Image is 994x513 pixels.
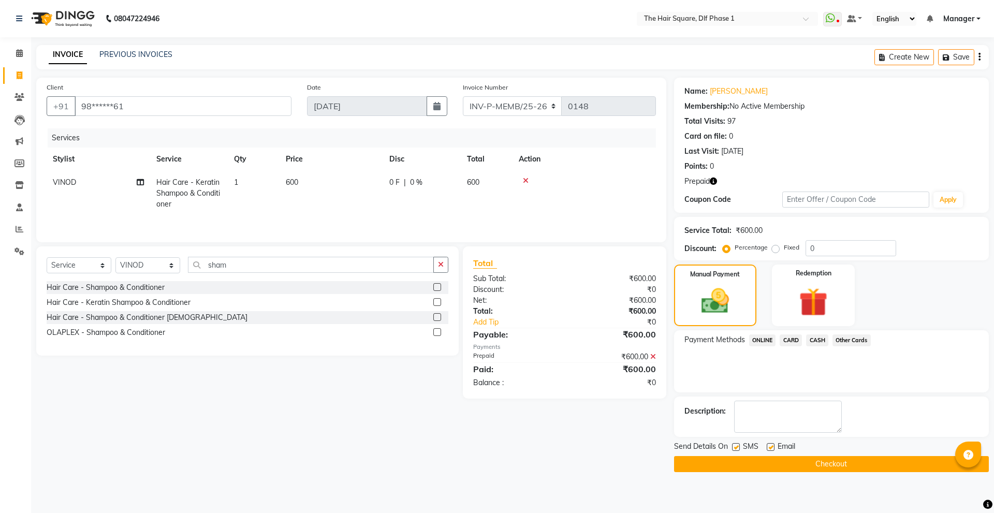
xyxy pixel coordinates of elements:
[465,295,564,306] div: Net:
[234,178,238,187] span: 1
[47,96,76,116] button: +91
[684,161,708,172] div: Points:
[564,306,663,317] div: ₹600.00
[684,116,725,127] div: Total Visits:
[47,282,165,293] div: Hair Care - Shampoo & Conditioner
[710,161,714,172] div: 0
[564,363,663,375] div: ₹600.00
[790,284,837,320] img: _gift.svg
[47,312,247,323] div: Hair Care - Shampoo & Conditioner [DEMOGRAPHIC_DATA]
[156,178,220,209] span: Hair Care - Keratin Shampoo & Conditioner
[729,131,733,142] div: 0
[684,146,719,157] div: Last Visit:
[693,285,738,317] img: _cash.svg
[465,284,564,295] div: Discount:
[874,49,934,65] button: Create New
[782,192,929,208] input: Enter Offer / Coupon Code
[47,148,150,171] th: Stylist
[463,83,508,92] label: Invoice Number
[465,273,564,284] div: Sub Total:
[684,131,727,142] div: Card on file:
[684,334,745,345] span: Payment Methods
[933,192,963,208] button: Apply
[188,257,434,273] input: Search or Scan
[389,177,400,188] span: 0 F
[48,128,664,148] div: Services
[47,83,63,92] label: Client
[99,50,172,59] a: PREVIOUS INVOICES
[684,101,978,112] div: No Active Membership
[280,148,383,171] th: Price
[749,334,776,346] span: ONLINE
[832,334,871,346] span: Other Cards
[674,456,989,472] button: Checkout
[564,273,663,284] div: ₹600.00
[684,194,782,205] div: Coupon Code
[674,441,728,454] span: Send Details On
[684,243,717,254] div: Discount:
[684,86,708,97] div: Name:
[47,327,165,338] div: OLAPLEX - Shampoo & Conditioner
[721,146,743,157] div: [DATE]
[465,306,564,317] div: Total:
[564,328,663,341] div: ₹600.00
[513,148,656,171] th: Action
[410,177,422,188] span: 0 %
[465,363,564,375] div: Paid:
[228,148,280,171] th: Qty
[581,317,663,328] div: ₹0
[938,49,974,65] button: Save
[735,243,768,252] label: Percentage
[684,225,732,236] div: Service Total:
[710,86,768,97] a: [PERSON_NAME]
[690,270,740,279] label: Manual Payment
[473,258,497,269] span: Total
[564,284,663,295] div: ₹0
[383,148,461,171] th: Disc
[307,83,321,92] label: Date
[465,377,564,388] div: Balance :
[53,178,76,187] span: VINOD
[736,225,763,236] div: ₹600.00
[75,96,291,116] input: Search by Name/Mobile/Email/Code
[564,351,663,362] div: ₹600.00
[286,178,298,187] span: 600
[49,46,87,64] a: INVOICE
[467,178,479,187] span: 600
[465,328,564,341] div: Payable:
[806,334,828,346] span: CASH
[114,4,159,33] b: 08047224946
[951,472,984,503] iframe: chat widget
[780,334,802,346] span: CARD
[778,441,795,454] span: Email
[564,295,663,306] div: ₹600.00
[684,406,726,417] div: Description:
[404,177,406,188] span: |
[684,101,729,112] div: Membership:
[796,269,831,278] label: Redemption
[473,343,656,351] div: Payments
[26,4,97,33] img: logo
[943,13,974,24] span: Manager
[465,317,581,328] a: Add Tip
[150,148,228,171] th: Service
[684,176,710,187] span: Prepaid
[465,351,564,362] div: Prepaid
[784,243,799,252] label: Fixed
[564,377,663,388] div: ₹0
[743,441,758,454] span: SMS
[727,116,736,127] div: 97
[47,297,191,308] div: Hair Care - Keratin Shampoo & Conditioner
[461,148,513,171] th: Total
